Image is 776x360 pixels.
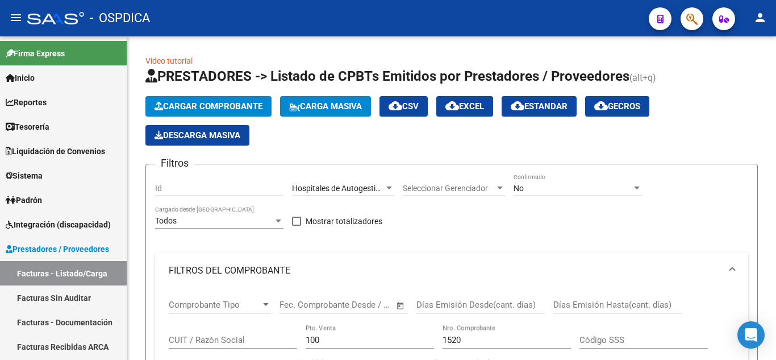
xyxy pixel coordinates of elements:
button: Gecros [585,96,649,117]
span: Firma Express [6,47,65,60]
button: Cargar Comprobante [145,96,272,117]
mat-panel-title: FILTROS DEL COMPROBANTE [169,264,721,277]
button: Carga Masiva [280,96,371,117]
span: Sistema [6,169,43,182]
a: Video tutorial [145,56,193,65]
span: Gecros [594,101,640,111]
span: Cargar Comprobante [155,101,262,111]
h3: Filtros [155,155,194,171]
span: Inicio [6,72,35,84]
input: Fecha fin [336,300,391,310]
mat-icon: person [753,11,767,24]
span: Hospitales de Autogestión [292,184,385,193]
span: Integración (discapacidad) [6,218,111,231]
mat-icon: cloud_download [594,99,608,113]
span: Reportes [6,96,47,109]
mat-icon: cloud_download [389,99,402,113]
span: No [514,184,524,193]
mat-icon: cloud_download [445,99,459,113]
span: Tesorería [6,121,49,133]
div: Open Intercom Messenger [737,321,765,349]
span: Liquidación de Convenios [6,145,105,158]
button: CSV [379,96,428,117]
span: PRESTADORES -> Listado de CPBTs Emitidos por Prestadores / Proveedores [145,68,629,84]
mat-icon: cloud_download [511,99,524,113]
span: Todos [155,216,177,225]
span: EXCEL [445,101,484,111]
span: Prestadores / Proveedores [6,243,109,255]
span: Estandar [511,101,568,111]
span: Mostrar totalizadores [306,214,382,228]
span: Seleccionar Gerenciador [403,184,495,193]
button: Estandar [502,96,577,117]
span: Descarga Masiva [155,130,240,140]
span: (alt+q) [629,72,656,83]
input: Fecha inicio [279,300,326,310]
app-download-masive: Descarga masiva de comprobantes (adjuntos) [145,125,249,146]
button: Descarga Masiva [145,125,249,146]
span: Padrón [6,194,42,206]
span: CSV [389,101,419,111]
span: Comprobante Tipo [169,300,261,310]
button: EXCEL [436,96,493,117]
span: Carga Masiva [289,101,362,111]
span: - OSPDICA [90,6,150,31]
mat-expansion-panel-header: FILTROS DEL COMPROBANTE [155,253,748,289]
mat-icon: menu [9,11,23,24]
button: Open calendar [394,299,407,312]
